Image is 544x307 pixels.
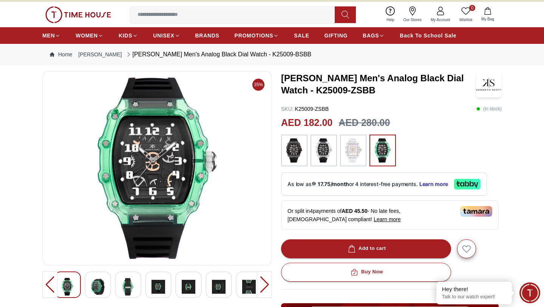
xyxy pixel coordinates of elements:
[61,278,74,296] img: Kenneth Scott Men's Analog Black Dial Watch - K25009-BSBB
[349,268,383,276] div: Buy Now
[281,105,329,113] p: K25009-ZSBB
[235,29,279,42] a: PROMOTIONS
[478,16,497,22] span: My Bag
[76,29,104,42] a: WOMEN
[324,29,348,42] a: GIFTING
[476,105,502,113] p: ( In stock )
[281,72,476,96] h3: [PERSON_NAME] Men's Analog Black Dial Watch - K25009-ZSBB
[119,29,138,42] a: KIDS
[314,138,333,163] img: ...
[519,282,540,303] div: Chat Widget
[121,278,135,296] img: Kenneth Scott Men's Analog Black Dial Watch - K25009-BSBB
[428,17,453,23] span: My Account
[400,17,425,23] span: Our Stores
[294,29,309,42] a: SALE
[363,32,379,39] span: BAGS
[442,294,506,300] p: Talk to our watch expert!
[477,6,499,23] button: My Bag
[338,116,390,130] h3: AED 280.00
[42,29,60,42] a: MEN
[456,17,475,23] span: Wishlist
[281,106,294,112] span: SKU :
[151,278,165,296] img: Kenneth Scott Men's Analog Black Dial Watch - K25009-BSBB
[373,138,392,163] img: ...
[212,278,226,296] img: Kenneth Scott Men's Analog Black Dial Watch - K25009-BSBB
[195,32,219,39] span: BRANDS
[45,6,111,23] img: ...
[49,78,266,259] img: Kenneth Scott Men's Analog Black Dial Watch - K25009-BSBB
[119,32,132,39] span: KIDS
[400,32,456,39] span: Back To School Sale
[476,71,502,98] img: Kenneth Scott Men's Analog Black Dial Watch - K25009-ZSBB
[399,5,426,24] a: Our Stores
[281,263,451,282] button: Buy Now
[42,32,55,39] span: MEN
[125,50,312,59] div: [PERSON_NAME] Men's Analog Black Dial Watch - K25009-BSBB
[242,278,256,296] img: Kenneth Scott Men's Analog Black Dial Watch - K25009-BSBB
[460,206,492,217] img: Tamara
[281,116,332,130] h2: AED 182.00
[363,29,385,42] a: BAGS
[342,208,367,214] span: AED 45.50
[50,51,72,58] a: Home
[346,244,386,253] div: Add to cart
[153,32,174,39] span: UNISEX
[153,29,180,42] a: UNISEX
[78,51,122,58] a: [PERSON_NAME]
[42,44,502,65] nav: Breadcrumb
[455,5,477,24] a: 0Wishlist
[400,29,456,42] a: Back To School Sale
[374,216,401,222] span: Learn more
[324,32,348,39] span: GIFTING
[252,79,264,91] span: 35%
[281,200,499,230] div: Or split in 4 payments of - No late fees, [DEMOGRAPHIC_DATA] compliant!
[442,285,506,293] div: Hey there!
[469,5,475,11] span: 0
[182,278,195,296] img: Kenneth Scott Men's Analog Black Dial Watch - K25009-BSBB
[294,32,309,39] span: SALE
[76,32,98,39] span: WOMEN
[285,138,304,163] img: ...
[344,138,363,163] img: ...
[382,5,399,24] a: Help
[91,278,105,296] img: Kenneth Scott Men's Analog Black Dial Watch - K25009-BSBB
[235,32,274,39] span: PROMOTIONS
[383,17,397,23] span: Help
[195,29,219,42] a: BRANDS
[281,239,451,258] button: Add to cart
